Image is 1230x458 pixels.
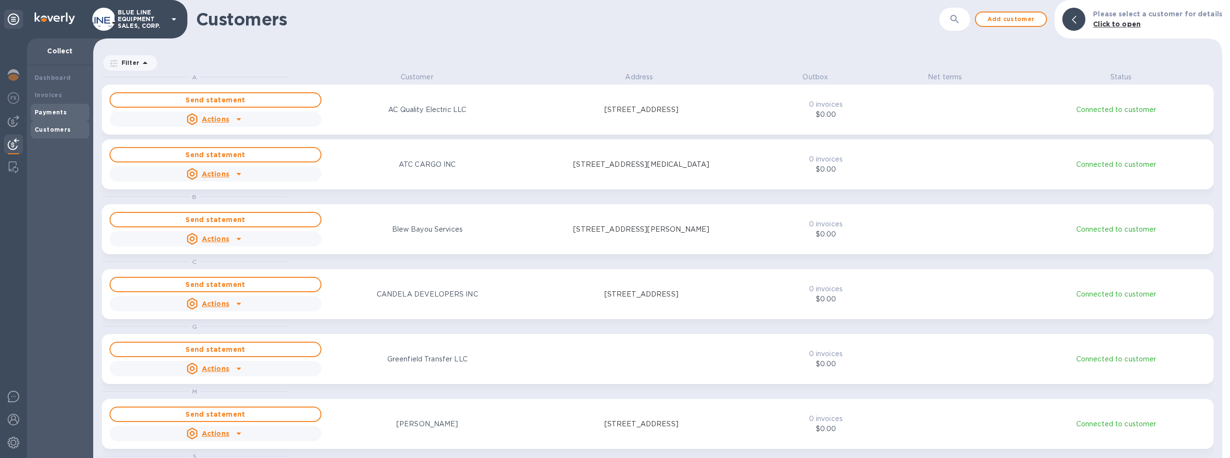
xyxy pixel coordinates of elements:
[102,269,1214,319] button: Send statementActionsCANDELA DEVELOPERS INC[STREET_ADDRESS]0 invoices$0.00Connected to customer
[202,430,229,437] u: Actions
[202,235,229,243] u: Actions
[118,408,313,420] span: Send statement
[975,12,1047,27] button: Add customer
[110,277,321,292] button: Send statement
[192,323,197,330] span: G
[782,99,870,110] p: 0 invoices
[192,193,197,200] span: B
[110,147,321,162] button: Send statement
[573,160,709,170] p: [STREET_ADDRESS][MEDICAL_DATA]
[782,424,870,434] p: $0.00
[324,72,510,82] p: Customer
[573,224,709,235] p: [STREET_ADDRESS][PERSON_NAME]
[898,72,991,82] p: Net terms
[202,170,229,178] u: Actions
[782,164,870,174] p: $0.00
[1093,20,1141,28] b: Click to open
[196,9,939,29] h1: Customers
[782,414,870,424] p: 0 invoices
[782,359,870,369] p: $0.00
[118,9,166,29] p: BLUE LINE EQUIPMENT SALES, CORP.
[396,419,458,429] p: [PERSON_NAME]
[102,139,1214,189] button: Send statementActionsATC CARGO INC[STREET_ADDRESS][MEDICAL_DATA]0 invoices$0.00Connected to customer
[118,214,313,225] span: Send statement
[782,110,870,120] p: $0.00
[35,109,67,116] b: Payments
[604,105,678,115] p: [STREET_ADDRESS]
[35,126,71,133] b: Customers
[1024,105,1208,115] p: Connected to customer
[1093,10,1222,18] b: Please select a customer for details
[118,94,313,106] span: Send statement
[110,92,321,108] button: Send statement
[192,258,197,265] span: C
[604,289,678,299] p: [STREET_ADDRESS]
[1024,289,1208,299] p: Connected to customer
[782,349,870,359] p: 0 invoices
[110,212,321,227] button: Send statement
[118,149,313,161] span: Send statement
[102,204,1214,254] button: Send statementActionsBlew Bayou Services[STREET_ADDRESS][PERSON_NAME]0 invoices$0.00Connected to ...
[782,294,870,304] p: $0.00
[1024,224,1208,235] p: Connected to customer
[782,284,870,294] p: 0 invoices
[782,219,870,229] p: 0 invoices
[110,342,321,357] button: Send statement
[399,160,456,170] p: ATC CARGO INC
[547,72,732,82] p: Address
[35,74,71,81] b: Dashboard
[1024,419,1208,429] p: Connected to customer
[1028,72,1214,82] p: Status
[110,407,321,422] button: Send statement
[35,46,86,56] p: Collect
[102,85,1214,135] button: Send statementActionsAC Quality Electric LLC[STREET_ADDRESS]0 invoices$0.00Connected to customer
[118,59,139,67] p: Filter
[782,154,870,164] p: 0 invoices
[1024,160,1208,170] p: Connected to customer
[35,12,75,24] img: Logo
[4,10,23,29] div: Unpin categories
[202,115,229,123] u: Actions
[202,300,229,308] u: Actions
[392,224,463,235] p: Blew Bayou Services
[202,365,229,372] u: Actions
[8,92,19,104] img: Foreign exchange
[769,72,861,82] p: Outbox
[604,419,678,429] p: [STREET_ADDRESS]
[118,279,313,290] span: Send statement
[102,399,1214,449] button: Send statementActions[PERSON_NAME][STREET_ADDRESS]0 invoices$0.00Connected to customer
[1024,354,1208,364] p: Connected to customer
[984,13,1038,25] span: Add customer
[387,354,467,364] p: Greenfield Transfer LLC
[35,91,62,99] b: Invoices
[377,289,478,299] p: CANDELA DEVELOPERS INC
[782,229,870,239] p: $0.00
[388,105,466,115] p: AC Quality Electric LLC
[192,74,197,81] span: A
[192,388,197,395] span: M
[102,72,1222,458] div: grid
[118,344,313,355] span: Send statement
[102,334,1214,384] button: Send statementActionsGreenfield Transfer LLC0 invoices$0.00Connected to customer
